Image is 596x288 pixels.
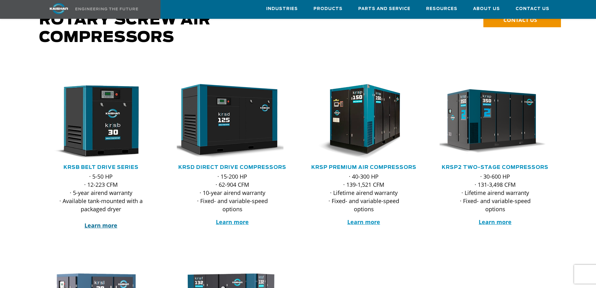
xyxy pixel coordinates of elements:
div: krsd125 [177,84,288,159]
a: Learn more [347,218,380,226]
span: Industries [266,5,298,13]
a: About Us [473,0,500,17]
img: Engineering the future [75,8,138,10]
span: Resources [426,5,457,13]
span: Contact Us [516,5,549,13]
a: KRSD Direct Drive Compressors [178,165,286,170]
div: krsp150 [308,84,420,159]
img: krsp350 [435,84,546,159]
div: krsp350 [440,84,551,159]
a: KRSB Belt Drive Series [64,165,139,170]
a: Learn more [84,222,117,229]
img: krsd125 [172,84,283,159]
img: kaishan logo [35,3,82,14]
a: Learn more [479,218,512,226]
p: · 5-50 HP · 12-223 CFM · 5-year airend warranty · Available tank-mounted with a packaged dryer [58,172,144,229]
div: krsb30 [45,84,157,159]
a: Products [313,0,343,17]
span: Products [313,5,343,13]
img: krsb30 [41,84,152,159]
p: · 30-600 HP · 131-3,498 CFM · Lifetime airend warranty · Fixed- and variable-speed options [452,172,538,213]
p: · 15-200 HP · 62-904 CFM · 10-year airend warranty · Fixed- and variable-speed options [189,172,276,213]
a: KRSP2 Two-Stage Compressors [442,165,548,170]
span: About Us [473,5,500,13]
a: Contact Us [516,0,549,17]
a: Resources [426,0,457,17]
a: Industries [266,0,298,17]
span: CONTACT US [503,16,537,24]
a: KRSP Premium Air Compressors [311,165,416,170]
span: Parts and Service [358,5,410,13]
a: CONTACT US [483,13,561,27]
p: · 40-300 HP · 139-1,521 CFM · Lifetime airend warranty · Fixed- and variable-speed options [321,172,407,213]
a: Learn more [216,218,249,226]
a: Parts and Service [358,0,410,17]
img: krsp150 [303,84,415,159]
